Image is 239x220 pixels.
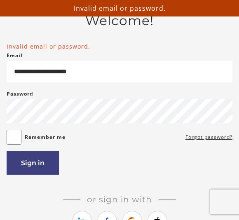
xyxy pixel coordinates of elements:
[185,132,232,142] a: Forgot password?
[7,151,59,175] button: Sign in
[7,13,232,29] h2: Welcome!
[7,42,232,51] li: Invalid email or password.
[25,132,66,142] label: Remember me
[80,194,159,204] span: Or sign in with
[7,51,23,61] label: Email
[3,3,236,13] p: Invalid email or password.
[7,89,33,99] label: Password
